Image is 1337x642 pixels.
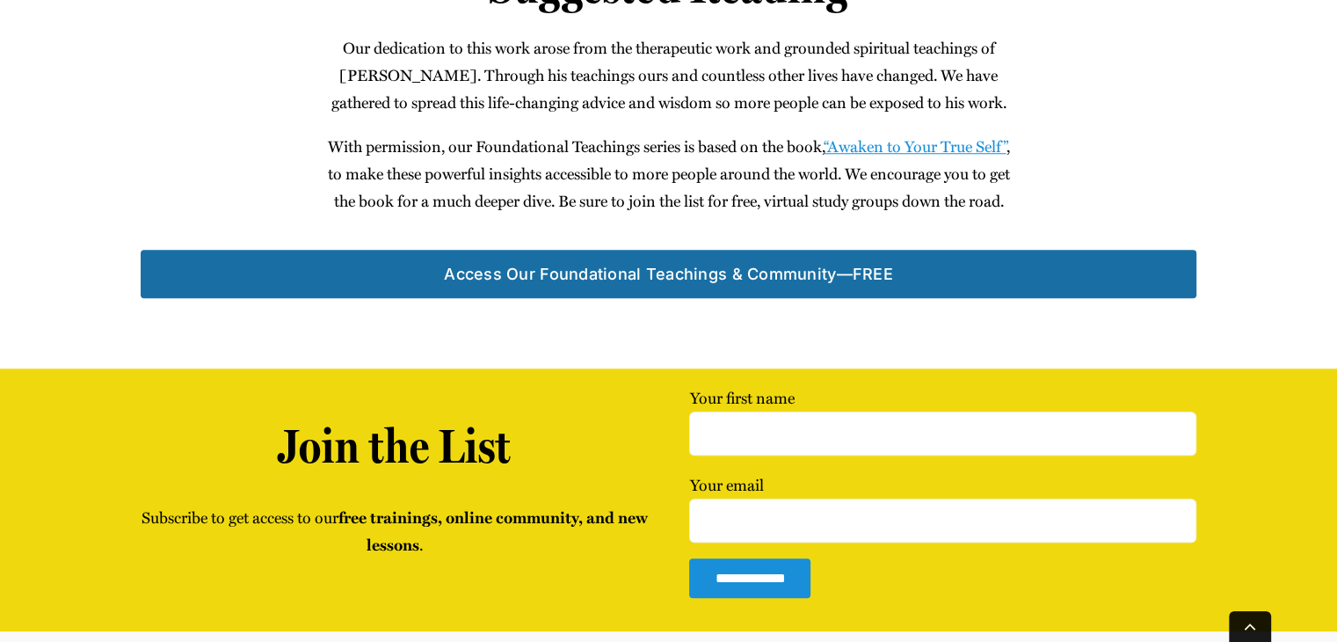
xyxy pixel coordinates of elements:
[689,499,1195,543] input: Your email
[141,418,647,475] h2: Join the List
[323,34,1013,116] p: Our ded­i­ca­tion to this work arose from the ther­a­peu­tic work and ground­ed spir­i­tu­al teac...
[444,265,893,283] span: Access Our Foun­da­tion­al Teach­ings & Community—FREE
[689,473,1195,529] label: Your email
[689,386,1195,442] label: Your first name
[338,506,648,556] strong: free train­ings, online com­mu­ni­ty, and new lessons
[824,135,1006,157] a: “Awak­en to Your True Self”
[141,504,647,558] p: Sub­scribe to get access to our .
[323,133,1013,215] p: With per­mis­sion, our Foun­da­tion­al Teach­ings series is based on the book, , to make these po...
[141,250,1195,298] a: Access Our Foun­da­tion­al Teach­ings & Community—FREE
[689,412,1195,456] input: Your first name
[689,384,1195,598] form: Contact form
